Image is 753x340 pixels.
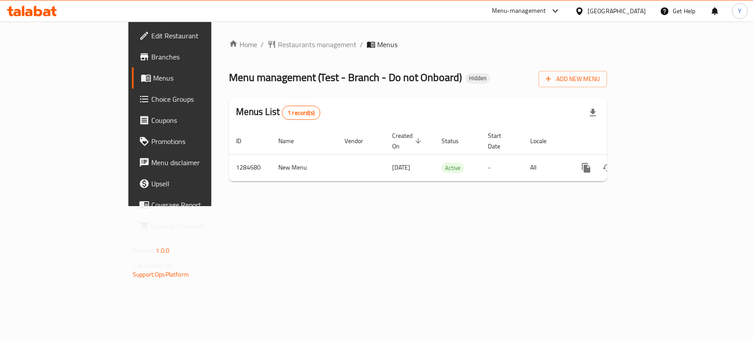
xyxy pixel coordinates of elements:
span: Promotions [151,136,247,147]
span: Active [442,163,464,173]
span: Start Date [488,130,513,152]
span: Vendor [345,136,375,146]
a: Edit Restaurant [132,25,254,46]
span: Menus [377,39,397,50]
div: Total records count [282,106,320,120]
a: Restaurants management [267,39,356,50]
span: Coverage Report [151,200,247,210]
span: Branches [151,52,247,62]
td: New Menu [271,154,337,181]
span: Name [278,136,305,146]
a: Upsell [132,173,254,194]
span: Edit Restaurant [151,30,247,41]
li: / [360,39,363,50]
span: [DATE] [392,162,410,173]
span: Menu disclaimer [151,157,247,168]
span: Version: [133,245,154,256]
span: Upsell [151,178,247,189]
span: Locale [530,136,558,146]
th: Actions [569,128,667,155]
div: [GEOGRAPHIC_DATA] [588,6,646,16]
div: Hidden [465,73,490,84]
a: Choice Groups [132,89,254,110]
span: Created On [392,130,424,152]
nav: breadcrumb [229,39,607,50]
a: Grocery Checklist [132,215,254,237]
span: 1 record(s) [282,109,320,117]
a: Coverage Report [132,194,254,215]
span: Add New Menu [546,74,600,85]
a: Support.OpsPlatform [133,269,189,280]
span: Menus [153,73,247,83]
a: Coupons [132,110,254,131]
span: Get support on: [133,260,173,271]
div: Export file [582,102,603,123]
a: Promotions [132,131,254,152]
a: Menu disclaimer [132,152,254,173]
li: / [261,39,264,50]
span: Restaurants management [278,39,356,50]
span: Coupons [151,115,247,126]
span: Grocery Checklist [151,221,247,231]
td: - [481,154,523,181]
button: Add New Menu [539,71,607,87]
span: Hidden [465,74,490,82]
span: 1.0.0 [156,245,169,256]
span: Menu management ( Test - Branch - Do not Onboard ) [229,67,462,87]
a: Branches [132,46,254,67]
a: Menus [132,67,254,89]
span: Choice Groups [151,94,247,104]
div: Menu-management [492,6,546,16]
h2: Menus List [236,105,320,120]
button: more [576,157,597,178]
table: enhanced table [229,128,667,181]
span: ID [236,136,253,146]
td: All [523,154,569,181]
button: Change Status [597,157,618,178]
span: Y [738,6,742,16]
span: Status [442,136,470,146]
